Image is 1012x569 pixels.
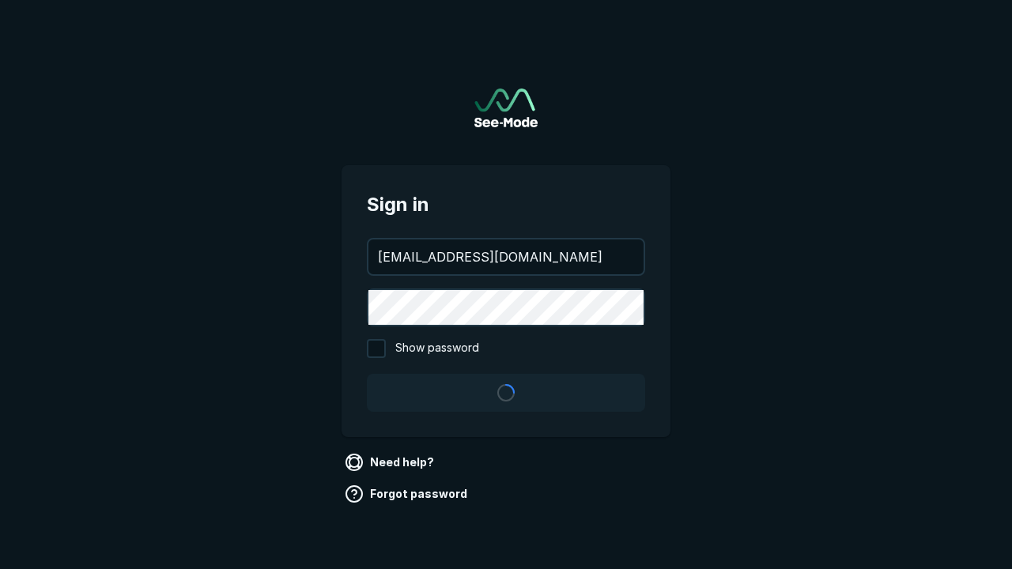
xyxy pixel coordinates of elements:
a: Forgot password [342,481,474,507]
a: Need help? [342,450,440,475]
a: Go to sign in [474,89,538,127]
span: Sign in [367,190,645,219]
span: Show password [395,339,479,358]
img: See-Mode Logo [474,89,538,127]
input: your@email.com [368,239,644,274]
